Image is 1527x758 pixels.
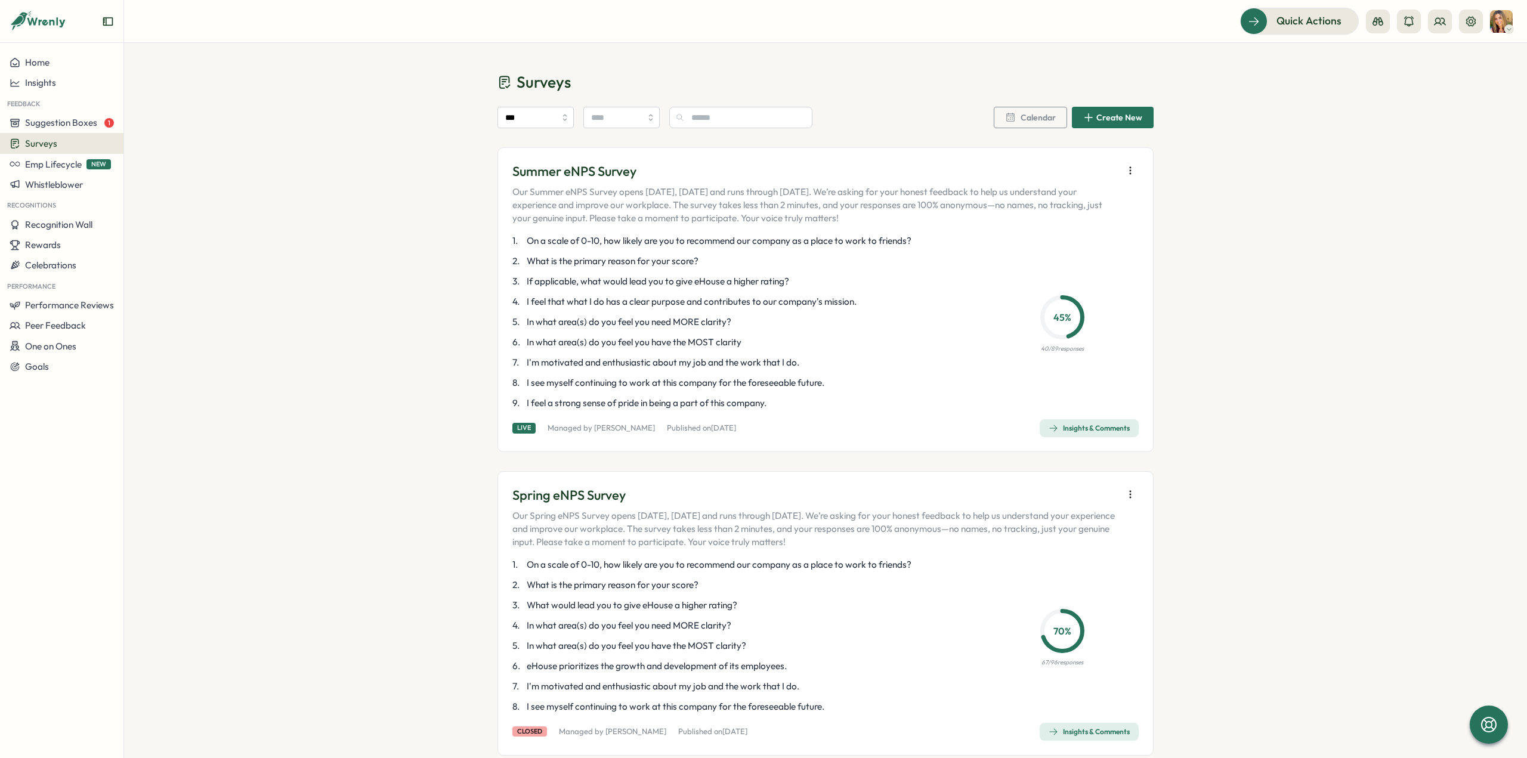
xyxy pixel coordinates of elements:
[1021,113,1056,122] span: Calendar
[512,639,524,652] span: 5 .
[527,639,746,652] span: In what area(s) do you feel you have the MOST clarity?
[605,726,666,736] a: [PERSON_NAME]
[512,509,1117,549] p: Our Spring eNPS Survey opens [DATE], [DATE] and runs through [DATE]. We’re asking for your honest...
[25,361,49,372] span: Goals
[512,255,524,268] span: 2 .
[512,295,524,308] span: 4 .
[594,423,655,432] a: [PERSON_NAME]
[711,423,736,432] span: [DATE]
[512,680,524,693] span: 7 .
[25,299,114,311] span: Performance Reviews
[527,376,824,389] span: I see myself continuing to work at this company for the foreseeable future.
[994,107,1067,128] button: Calendar
[512,700,524,713] span: 8 .
[512,423,536,433] div: Live
[512,336,524,349] span: 6 .
[512,356,524,369] span: 7 .
[559,726,666,737] p: Managed by
[25,57,50,68] span: Home
[1049,727,1130,737] div: Insights & Comments
[548,423,655,434] p: Managed by
[1276,13,1341,29] span: Quick Actions
[527,356,799,369] span: I'm motivated and enthusiastic about my job and the work that I do.
[1240,8,1359,34] button: Quick Actions
[102,16,114,27] button: Expand sidebar
[527,680,799,693] span: I'm motivated and enthusiastic about my job and the work that I do.
[25,320,86,331] span: Peer Feedback
[527,578,698,592] span: What is the primary reason for your score?
[25,117,97,128] span: Suggestion Boxes
[722,726,747,736] span: [DATE]
[527,558,911,571] span: On a scale of 0-10, how likely are you to recommend our company as a place to work to friends?
[1040,723,1139,741] button: Insights & Comments
[25,159,82,170] span: Emp Lifecycle
[512,486,1117,505] p: Spring eNPS Survey
[512,619,524,632] span: 4 .
[667,423,736,434] p: Published on
[527,315,731,329] span: In what area(s) do you feel you need MORE clarity?
[527,275,789,288] span: If applicable, what would lead you to give eHouse a higher rating?
[1041,344,1084,354] p: 40 / 89 responses
[512,234,524,247] span: 1 .
[1072,107,1154,128] button: Create New
[512,726,547,737] div: closed
[25,259,76,271] span: Celebrations
[512,376,524,389] span: 8 .
[1049,423,1130,433] div: Insights & Comments
[512,660,524,673] span: 6 .
[512,185,1117,225] p: Our Summer eNPS Survey opens [DATE], [DATE] and runs through [DATE]. We’re asking for your honest...
[25,77,56,88] span: Insights
[527,599,737,612] span: What would lead you to give eHouse a higher rating?
[512,558,524,571] span: 1 .
[25,341,76,352] span: One on Ones
[86,159,111,169] span: NEW
[25,138,57,149] span: Surveys
[512,599,524,612] span: 3 .
[1096,113,1142,122] span: Create New
[104,118,114,128] span: 1
[512,578,524,592] span: 2 .
[517,72,571,92] span: Surveys
[1490,10,1513,33] img: Tarin O'Neill
[527,255,698,268] span: What is the primary reason for your score?
[527,295,857,308] span: I feel that what I do has a clear purpose and contributes to our company's mission.
[527,619,731,632] span: In what area(s) do you feel you need MORE clarity?
[527,234,911,247] span: On a scale of 0-10, how likely are you to recommend our company as a place to work to friends?
[527,336,741,349] span: In what area(s) do you feel you have the MOST clarity
[25,239,61,250] span: Rewards
[512,275,524,288] span: 3 .
[1041,658,1083,667] p: 67 / 96 responses
[25,219,92,230] span: Recognition Wall
[527,660,787,673] span: eHouse prioritizes the growth and development of its employees.
[512,315,524,329] span: 5 .
[1044,310,1081,325] p: 45 %
[527,397,766,410] span: I feel a strong sense of pride in being a part of this company.
[678,726,747,737] p: Published on
[25,179,83,190] span: Whistleblower
[512,162,1117,181] p: Summer eNPS Survey
[1040,419,1139,437] button: Insights & Comments
[512,397,524,410] span: 9 .
[1044,624,1081,639] p: 70 %
[527,700,824,713] span: I see myself continuing to work at this company for the foreseeable future.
